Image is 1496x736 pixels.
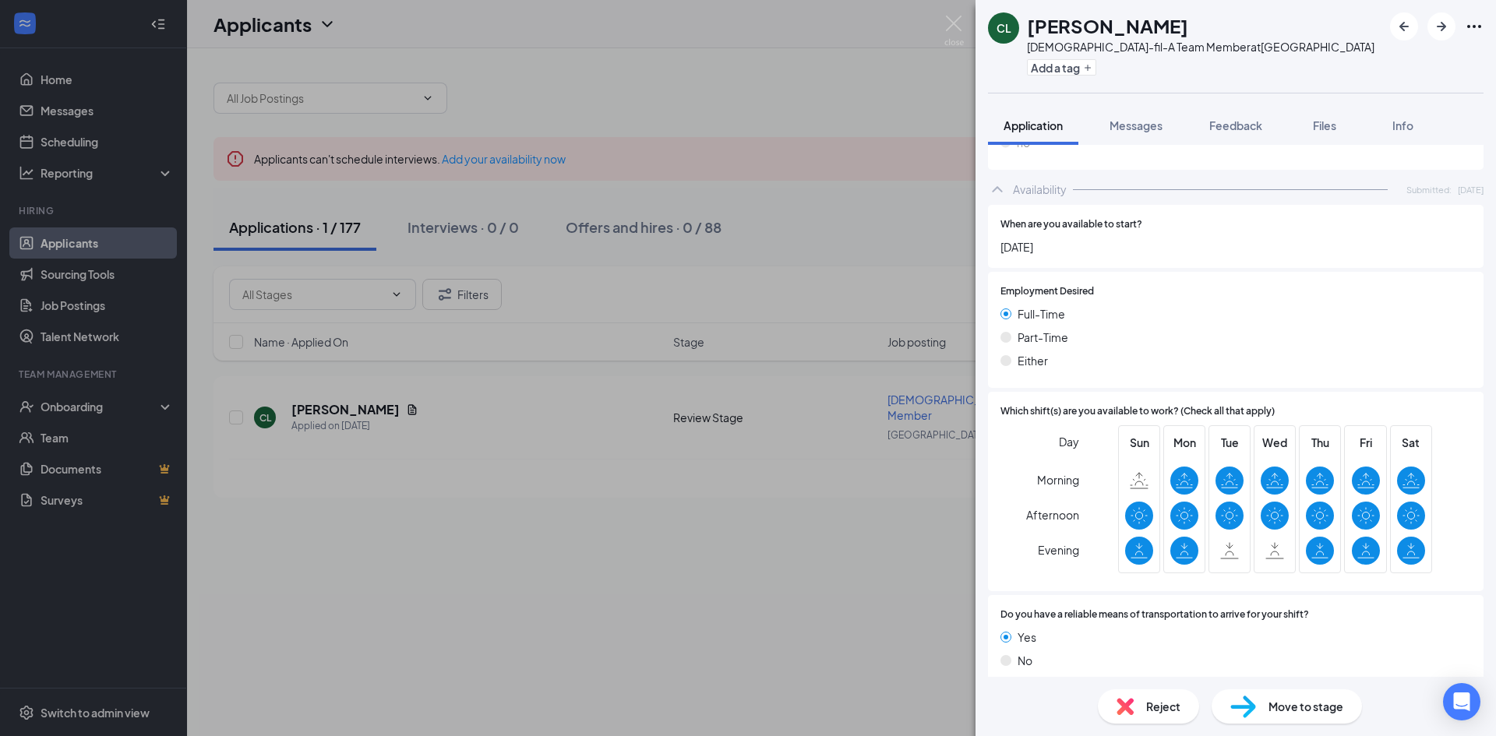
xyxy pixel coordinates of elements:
span: Evening [1038,536,1079,564]
svg: ChevronUp [988,180,1007,199]
span: Employment Desired [1000,284,1094,299]
span: Sun [1125,434,1153,451]
span: Files [1313,118,1336,132]
span: Info [1392,118,1413,132]
span: Do you have a reliable means of transportation to arrive for your shift? [1000,607,1309,622]
span: [DATE] [1000,238,1471,255]
span: Which shift(s) are you available to work? (Check all that apply) [1000,404,1275,419]
span: Either [1018,352,1048,369]
button: PlusAdd a tag [1027,59,1096,76]
span: Messages [1110,118,1163,132]
span: Part-Time [1018,329,1068,346]
span: Submitted: [1406,183,1452,196]
span: Mon [1170,434,1198,451]
span: Yes [1018,629,1036,646]
span: No [1018,652,1032,669]
span: Thu [1306,434,1334,451]
span: Move to stage [1268,698,1343,715]
h1: [PERSON_NAME] [1027,12,1188,39]
span: When are you available to start? [1000,217,1142,232]
button: ArrowRight [1427,12,1455,40]
svg: Plus [1083,63,1092,72]
span: Reject [1146,698,1180,715]
span: Tue [1215,434,1244,451]
div: CL [997,20,1011,36]
span: [DATE] [1458,183,1484,196]
button: ArrowLeftNew [1390,12,1418,40]
svg: ArrowRight [1432,17,1451,36]
span: Wed [1261,434,1289,451]
svg: ArrowLeftNew [1395,17,1413,36]
div: Open Intercom Messenger [1443,683,1480,720]
span: Application [1004,118,1063,132]
span: Day [1059,433,1079,450]
div: Availability [1013,181,1067,197]
span: Feedback [1209,118,1262,132]
span: Full-Time [1018,305,1065,322]
span: Morning [1037,466,1079,494]
div: [DEMOGRAPHIC_DATA]-fil-A Team Member at [GEOGRAPHIC_DATA] [1027,39,1374,55]
span: Sat [1397,434,1425,451]
span: Afternoon [1026,501,1079,529]
span: Fri [1352,434,1380,451]
svg: Ellipses [1465,17,1484,36]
